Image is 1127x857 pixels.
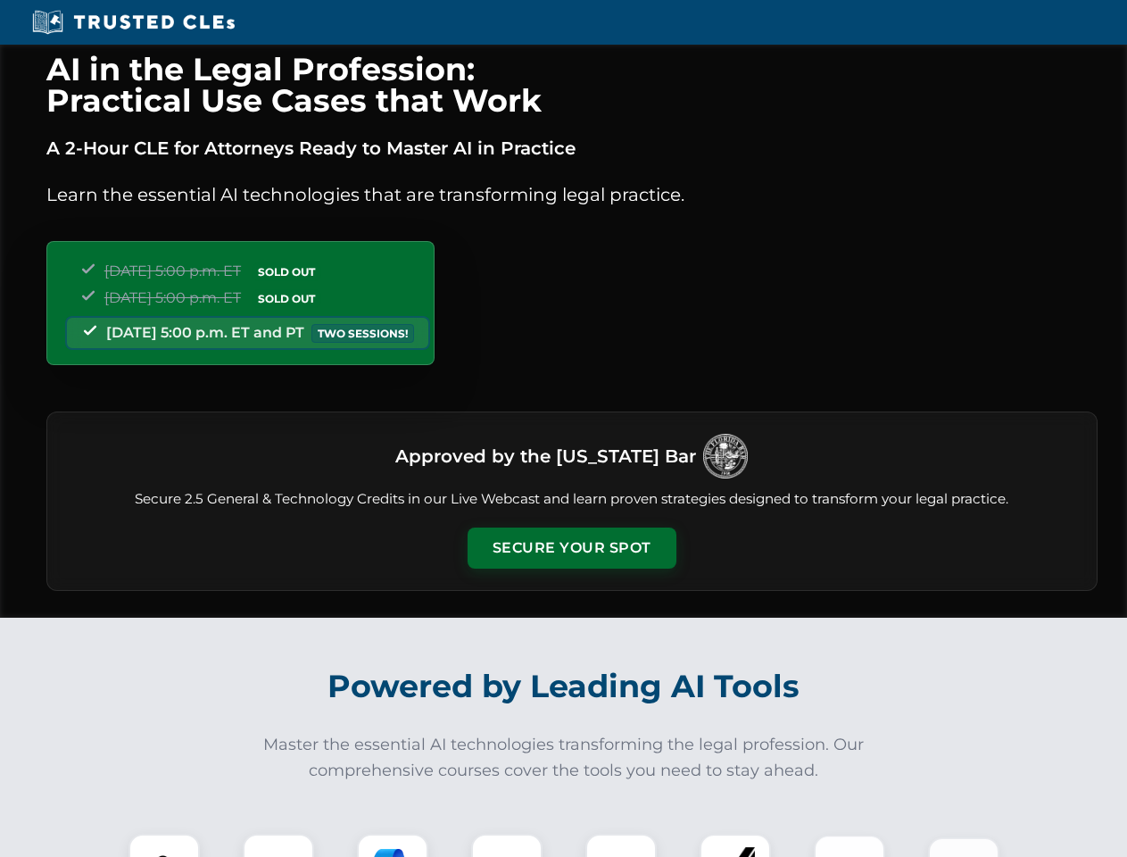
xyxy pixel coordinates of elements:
h2: Powered by Leading AI Tools [70,655,1058,718]
p: Master the essential AI technologies transforming the legal profession. Our comprehensive courses... [252,732,876,784]
p: Learn the essential AI technologies that are transforming legal practice. [46,180,1098,209]
h1: AI in the Legal Profession: Practical Use Cases that Work [46,54,1098,116]
p: A 2-Hour CLE for Attorneys Ready to Master AI in Practice [46,134,1098,162]
img: Logo [703,434,748,478]
p: Secure 2.5 General & Technology Credits in our Live Webcast and learn proven strategies designed ... [69,489,1075,510]
span: [DATE] 5:00 p.m. ET [104,289,241,306]
span: SOLD OUT [252,289,321,308]
h3: Approved by the [US_STATE] Bar [395,440,696,472]
span: [DATE] 5:00 p.m. ET [104,262,241,279]
img: Trusted CLEs [27,9,240,36]
span: SOLD OUT [252,262,321,281]
button: Secure Your Spot [468,528,676,569]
